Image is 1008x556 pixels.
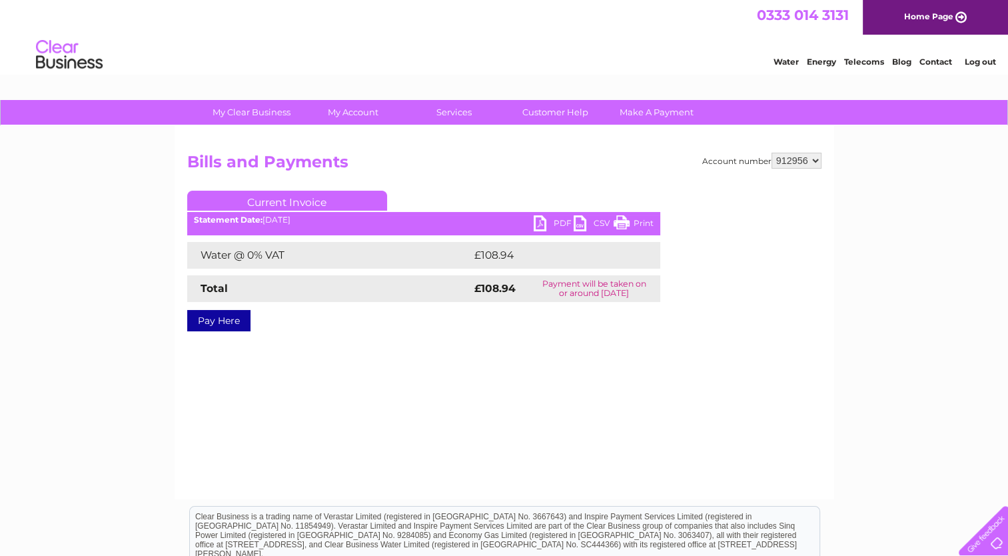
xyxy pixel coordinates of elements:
a: Log out [964,57,995,67]
a: Blog [892,57,911,67]
a: My Clear Business [197,100,306,125]
h2: Bills and Payments [187,153,821,178]
a: Services [399,100,509,125]
a: Print [614,215,654,235]
div: [DATE] [187,215,660,225]
a: 0333 014 3131 [757,7,849,23]
div: Account number [702,153,821,169]
a: Customer Help [500,100,610,125]
a: Make A Payment [602,100,712,125]
a: PDF [534,215,574,235]
a: Current Invoice [187,191,387,211]
img: logo.png [35,35,103,75]
td: Water @ 0% VAT [187,242,471,269]
strong: £108.94 [474,282,516,295]
a: Contact [919,57,952,67]
b: Statement Date: [194,215,262,225]
a: Energy [807,57,836,67]
a: CSV [574,215,614,235]
strong: Total [201,282,228,295]
td: £108.94 [471,242,636,269]
a: Telecoms [844,57,884,67]
div: Clear Business is a trading name of Verastar Limited (registered in [GEOGRAPHIC_DATA] No. 3667643... [190,7,819,65]
a: My Account [298,100,408,125]
a: Pay Here [187,310,251,331]
a: Water [773,57,799,67]
td: Payment will be taken on or around [DATE] [528,275,660,302]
